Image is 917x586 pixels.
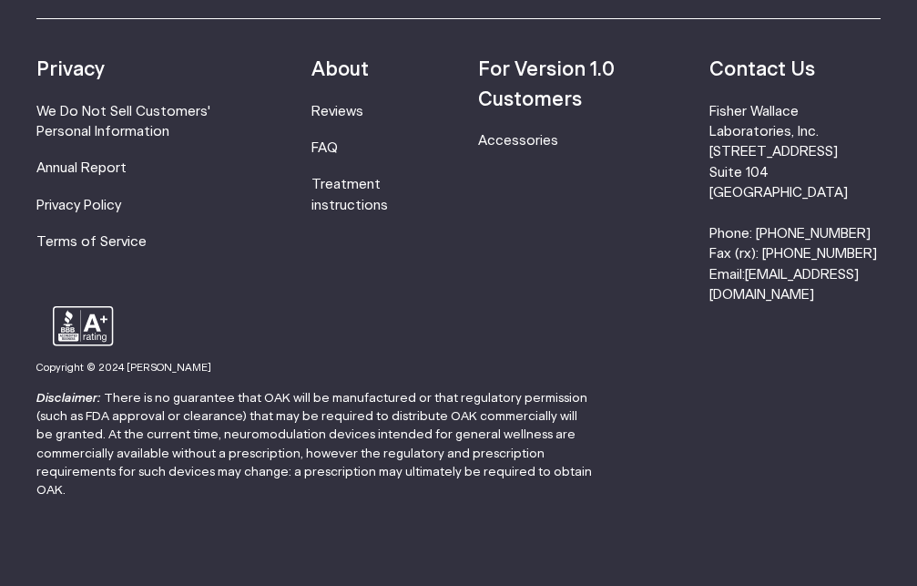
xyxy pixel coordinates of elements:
a: Terms of Service [36,235,147,249]
a: Reviews [311,105,363,118]
p: There is no guarantee that OAK will be manufactured or that regulatory permission (such as FDA ap... [36,389,594,500]
a: Privacy Policy [36,199,121,212]
a: Annual Report [36,161,127,175]
a: [EMAIL_ADDRESS][DOMAIN_NAME] [709,268,859,302]
a: Accessories [478,134,558,148]
a: Treatment instructions [311,178,388,211]
strong: Privacy [36,60,105,79]
li: Fisher Wallace Laboratories, Inc. [STREET_ADDRESS] Suite 104 [GEOGRAPHIC_DATA] Phone: [PHONE_NUMB... [709,102,881,306]
strong: Disclaimer: [36,392,101,405]
a: We Do Not Sell Customers' Personal Information [36,105,210,139]
strong: Contact Us [709,60,815,79]
a: FAQ [311,141,338,155]
small: Copyright © 2024 [PERSON_NAME] [36,363,211,373]
strong: For Version 1.0 Customers [478,60,615,108]
strong: About [311,60,369,79]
